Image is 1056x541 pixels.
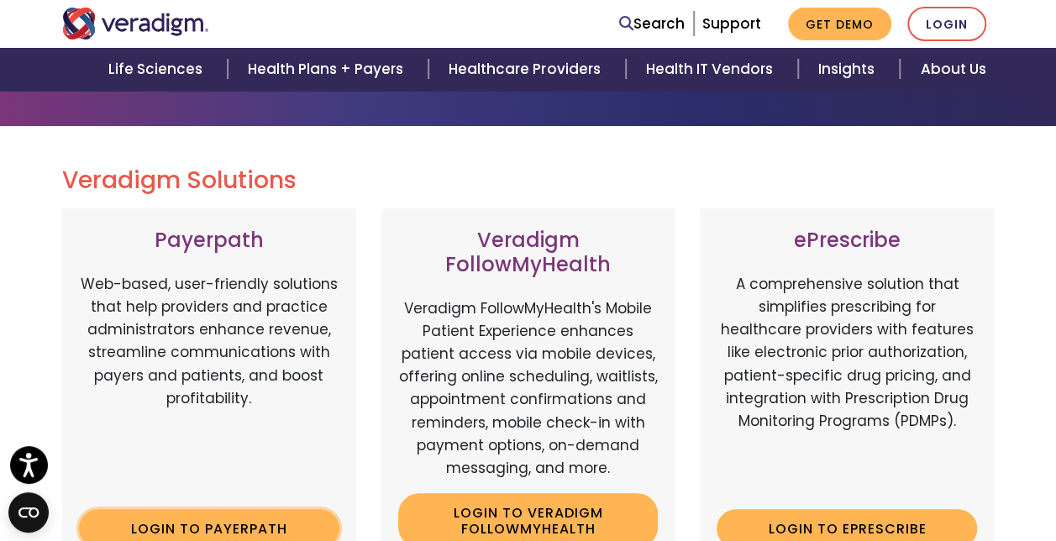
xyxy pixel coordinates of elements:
a: Life Sciences [88,48,228,91]
a: Health Plans + Payers [228,48,428,91]
a: Insights [798,48,900,91]
a: Support [702,13,761,34]
h3: Veradigm FollowMyHealth [398,228,659,277]
a: Healthcare Providers [428,48,625,91]
a: Login [907,7,986,41]
p: Veradigm FollowMyHealth's Mobile Patient Experience enhances patient access via mobile devices, o... [398,297,659,481]
p: Web-based, user-friendly solutions that help providers and practice administrators enhance revenu... [79,273,339,496]
button: Open CMP widget [8,492,49,533]
a: About Us [900,48,1006,91]
a: Get Demo [788,8,891,40]
img: Veradigm logo [62,8,209,39]
h3: ePrescribe [717,228,977,253]
a: Search [619,13,685,35]
h3: Payerpath [79,228,339,253]
h2: Veradigm Solutions [62,166,995,195]
a: Health IT Vendors [626,48,798,91]
p: A comprehensive solution that simplifies prescribing for healthcare providers with features like ... [717,273,977,496]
